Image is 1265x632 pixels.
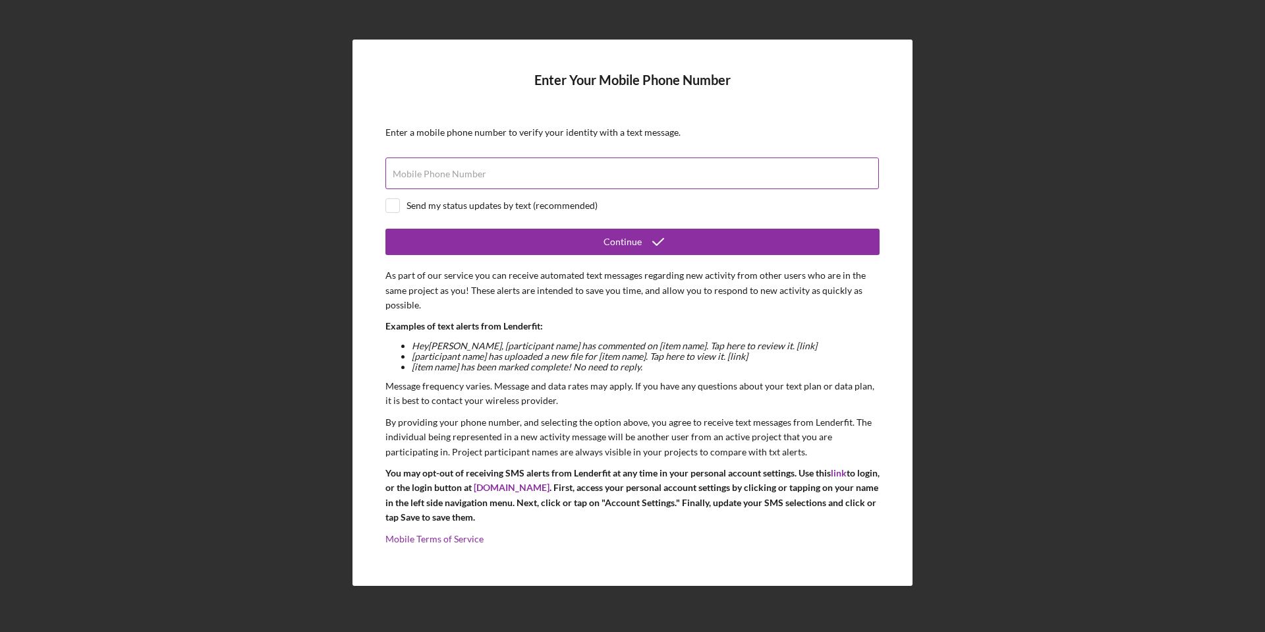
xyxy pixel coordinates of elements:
[412,351,880,362] li: [participant name] has uploaded a new file for [item name]. Tap here to view it. [link]
[474,482,549,493] a: [DOMAIN_NAME]
[393,169,486,179] label: Mobile Phone Number
[412,362,880,372] li: [item name] has been marked complete! No need to reply.
[407,200,598,211] div: Send my status updates by text (recommended)
[385,268,880,312] p: As part of our service you can receive automated text messages regarding new activity from other ...
[831,467,847,478] a: link
[385,415,880,459] p: By providing your phone number, and selecting the option above, you agree to receive text message...
[385,379,880,409] p: Message frequency varies. Message and data rates may apply. If you have any questions about your ...
[604,229,642,255] div: Continue
[412,341,880,351] li: Hey [PERSON_NAME] , [participant name] has commented on [item name]. Tap here to review it. [link]
[385,72,880,107] h4: Enter Your Mobile Phone Number
[385,533,484,544] a: Mobile Terms of Service
[385,229,880,255] button: Continue
[385,127,880,138] div: Enter a mobile phone number to verify your identity with a text message.
[385,319,880,333] p: Examples of text alerts from Lenderfit:
[385,466,880,525] p: You may opt-out of receiving SMS alerts from Lenderfit at any time in your personal account setti...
